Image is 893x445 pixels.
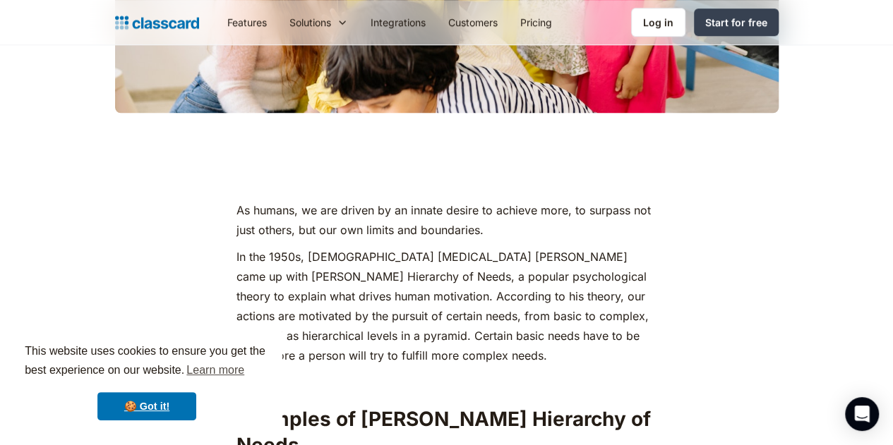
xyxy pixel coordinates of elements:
span: This website uses cookies to ensure you get the best experience on our website. [25,343,269,381]
a: Log in [631,8,685,37]
p: ‍ [236,372,657,392]
a: Customers [437,6,509,38]
div: Log in [643,15,673,30]
p: As humans, we are driven by an innate desire to achieve more, to surpass not just others, but our... [236,200,657,240]
p: In the 1950s, [DEMOGRAPHIC_DATA] [MEDICAL_DATA] [PERSON_NAME] came up with [PERSON_NAME] Hierarch... [236,247,657,365]
a: home [115,13,199,32]
a: Pricing [509,6,563,38]
a: Start for free [694,8,779,36]
a: Features [216,6,278,38]
a: learn more about cookies [184,360,246,381]
a: dismiss cookie message [97,392,196,420]
div: Solutions [278,6,359,38]
div: Start for free [705,15,767,30]
div: cookieconsent [11,329,282,434]
div: Open Intercom Messenger [845,397,879,431]
a: Integrations [359,6,437,38]
div: Solutions [289,15,331,30]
